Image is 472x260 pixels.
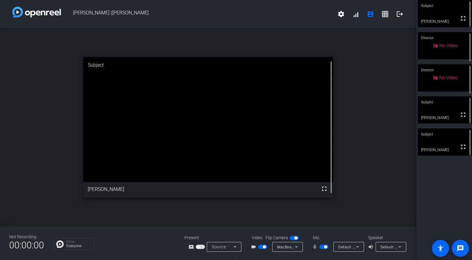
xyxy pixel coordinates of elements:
[83,57,333,73] div: Subject
[459,111,467,118] mat-icon: fullscreen
[368,243,375,251] mat-icon: volume_up
[266,235,288,241] span: Flip Camera
[184,235,246,241] div: Present
[66,240,91,243] p: Group
[9,234,44,240] div: Not Recording
[56,240,64,248] img: Chat Icon
[188,243,196,251] mat-icon: screen_share_outline
[396,10,403,18] mat-icon: logout
[367,10,374,18] mat-icon: account_box
[418,64,472,76] div: Director
[368,235,405,241] div: Speaker
[338,244,408,249] span: Default - External Microphone (Built-in)
[381,10,389,18] mat-icon: grid_on
[277,244,339,249] span: MacBook Pro Camera (0000:0001)
[459,15,467,22] mat-icon: fullscreen
[418,128,472,140] div: Subject
[66,244,91,248] p: Everyone
[212,244,226,249] span: Source
[307,235,368,241] div: Mic
[381,244,452,249] span: Default - External Headphones (Built-in)
[457,245,464,252] mat-icon: message
[61,7,334,21] span: [PERSON_NAME] ([PERSON_NAME]
[234,254,238,259] span: ▲
[437,245,444,252] mat-icon: accessibility
[348,7,363,21] button: signal_cellular_alt
[252,235,262,241] span: Video
[321,185,328,192] mat-icon: fullscreen
[337,10,345,18] mat-icon: settings
[251,243,258,251] mat-icon: videocam_outline
[459,143,467,150] mat-icon: fullscreen
[418,96,472,108] div: Subject
[439,75,457,80] span: No Video
[418,32,472,44] div: Director
[9,238,44,253] span: 00:00:00
[12,7,61,17] img: white-gradient.svg
[312,243,319,251] mat-icon: mic_none
[439,43,457,48] span: No Video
